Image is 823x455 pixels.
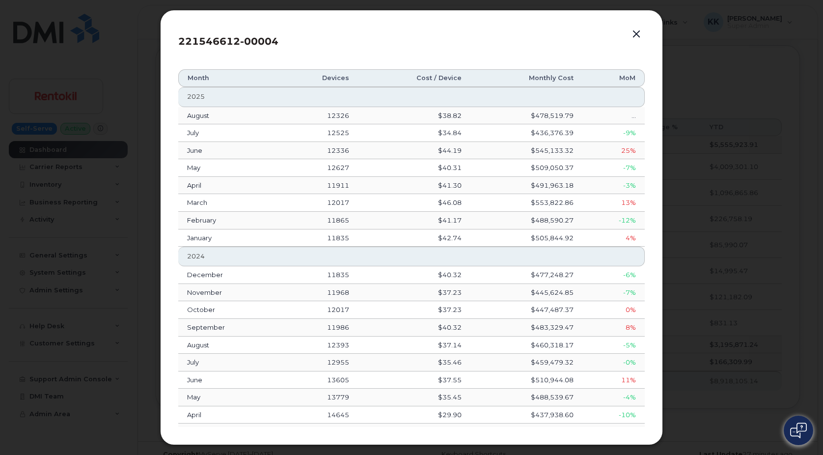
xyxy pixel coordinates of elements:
[470,284,582,302] td: $445,624.85
[591,270,636,280] div: -6%
[278,177,358,195] td: 11911
[470,371,582,389] td: $510,944.08
[178,319,278,337] td: September
[178,389,278,406] td: May
[591,181,636,190] div: -3%
[470,337,582,354] td: $460,318.17
[178,177,278,195] td: April
[178,247,645,266] th: 2024
[358,319,470,337] td: $40.32
[591,111,636,120] div: ...
[178,194,278,212] td: March
[278,194,358,212] td: 12017
[591,288,636,297] div: -7%
[278,266,358,284] td: 11835
[470,354,582,371] td: $459,479.32
[358,301,470,319] td: $37.23
[470,266,582,284] td: $477,248.27
[178,142,278,160] td: June
[470,107,582,125] td: $478,519.79
[278,159,358,177] td: 12627
[358,337,470,354] td: $37.14
[790,423,807,438] img: Open chat
[358,124,470,142] td: $34.84
[278,319,358,337] td: 11986
[178,212,278,229] td: February
[178,107,278,125] td: August
[358,212,470,229] td: $41.17
[178,354,278,371] td: July
[591,146,636,155] div: 25%
[591,341,636,350] div: -5%
[358,229,470,247] td: $42.74
[178,266,278,284] td: December
[278,371,358,389] td: 13605
[278,301,358,319] td: 12017
[358,389,470,406] td: $35.45
[470,142,582,160] td: $545,133.32
[591,163,636,172] div: -7%
[358,266,470,284] td: $40.32
[470,389,582,406] td: $488,539.67
[178,337,278,354] td: August
[178,124,278,142] td: July
[470,229,582,247] td: $505,844.92
[178,301,278,319] td: October
[358,142,470,160] td: $44.19
[278,212,358,229] td: 11865
[358,284,470,302] td: $37.23
[278,284,358,302] td: 11968
[178,159,278,177] td: May
[358,371,470,389] td: $37.55
[591,128,636,138] div: -9%
[591,358,636,367] div: -0%
[470,319,582,337] td: $483,329.47
[470,194,582,212] td: $553,822.86
[470,301,582,319] td: $447,487.37
[278,337,358,354] td: 12393
[591,233,636,243] div: 4%
[278,142,358,160] td: 12336
[591,198,636,207] div: 13%
[278,229,358,247] td: 11835
[591,375,636,385] div: 11%
[470,159,582,177] td: $509,050.37
[278,354,358,371] td: 12955
[470,124,582,142] td: $436,376.39
[358,354,470,371] td: $35.46
[591,323,636,332] div: 8%
[358,177,470,195] td: $41.30
[358,194,470,212] td: $46.08
[178,229,278,247] td: January
[470,177,582,195] td: $491,963.18
[358,107,470,125] td: $38.82
[278,107,358,125] td: 12326
[178,371,278,389] td: June
[591,216,636,225] div: -12%
[178,284,278,302] td: November
[278,124,358,142] td: 12525
[591,305,636,314] div: 0%
[278,389,358,406] td: 13779
[470,212,582,229] td: $488,590.27
[358,159,470,177] td: $40.31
